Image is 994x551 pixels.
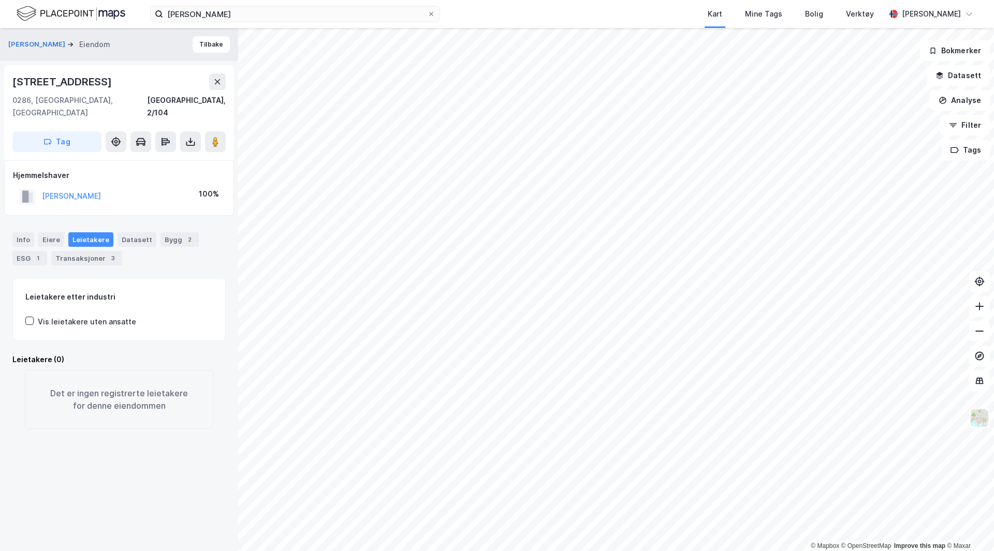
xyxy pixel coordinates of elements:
[930,90,990,111] button: Analyse
[199,188,219,200] div: 100%
[12,94,147,119] div: 0286, [GEOGRAPHIC_DATA], [GEOGRAPHIC_DATA]
[940,115,990,136] button: Filter
[927,65,990,86] button: Datasett
[79,38,110,51] div: Eiendom
[51,251,122,265] div: Transaksjoner
[193,36,230,53] button: Tilbake
[160,232,199,247] div: Bygg
[708,8,722,20] div: Kart
[68,232,113,247] div: Leietakere
[894,542,945,549] a: Improve this map
[8,39,67,50] button: [PERSON_NAME]
[920,40,990,61] button: Bokmerker
[970,408,989,428] img: Z
[184,234,195,245] div: 2
[12,232,34,247] div: Info
[12,353,226,366] div: Leietakere (0)
[25,291,213,303] div: Leietakere etter industri
[942,501,994,551] div: Kontrollprogram for chat
[12,73,114,90] div: [STREET_ADDRESS]
[17,5,125,23] img: logo.f888ab2527a4732fd821a326f86c7f29.svg
[811,542,839,549] a: Mapbox
[805,8,823,20] div: Bolig
[942,501,994,551] iframe: Chat Widget
[902,8,961,20] div: [PERSON_NAME]
[25,370,213,429] div: Det er ingen registrerte leietakere for denne eiendommen
[163,6,427,22] input: Søk på adresse, matrikkel, gårdeiere, leietakere eller personer
[38,232,64,247] div: Eiere
[118,232,156,247] div: Datasett
[841,542,891,549] a: OpenStreetMap
[12,131,101,152] button: Tag
[12,251,47,265] div: ESG
[33,253,43,263] div: 1
[942,140,990,160] button: Tags
[13,169,225,182] div: Hjemmelshaver
[147,94,226,119] div: [GEOGRAPHIC_DATA], 2/104
[108,253,118,263] div: 3
[745,8,782,20] div: Mine Tags
[846,8,874,20] div: Verktøy
[38,316,136,328] div: Vis leietakere uten ansatte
